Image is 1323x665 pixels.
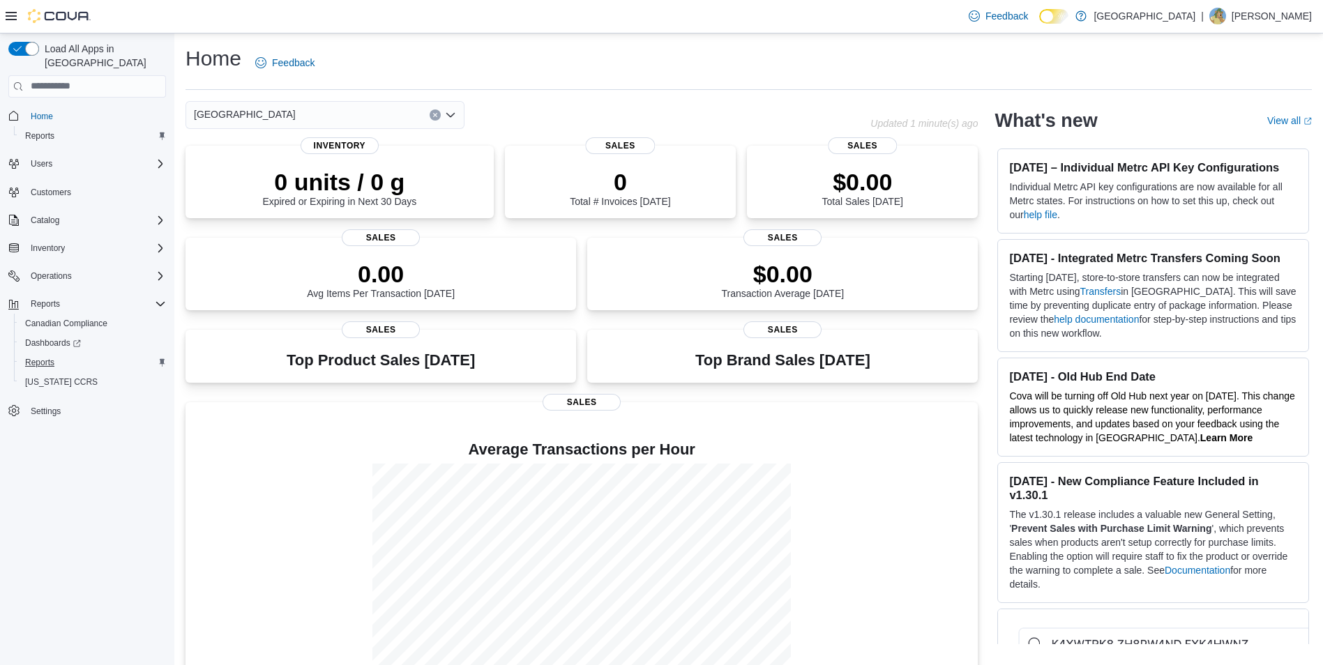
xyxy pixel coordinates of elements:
span: Feedback [985,9,1028,23]
p: Starting [DATE], store-to-store transfers can now be integrated with Metrc using in [GEOGRAPHIC_D... [1009,270,1297,340]
span: Home [25,107,166,125]
span: Feedback [272,56,315,70]
a: help file [1024,209,1057,220]
span: Reports [25,130,54,142]
a: Documentation [1165,565,1230,576]
span: [GEOGRAPHIC_DATA] [194,106,296,123]
span: Sales [586,137,655,154]
button: Catalog [3,211,172,230]
span: Operations [25,268,166,284]
div: Total Sales [DATE] [822,168,903,207]
span: Inventory [301,137,379,154]
div: Transaction Average [DATE] [722,260,845,299]
p: [GEOGRAPHIC_DATA] [1094,8,1195,24]
span: Users [31,158,52,169]
h4: Average Transactions per Hour [197,441,967,458]
span: Washington CCRS [20,374,166,390]
span: Sales [828,137,897,154]
span: Users [25,155,166,172]
span: Sales [543,394,621,411]
span: Reports [20,354,166,371]
span: Dashboards [20,335,166,351]
p: 0.00 [307,260,455,288]
button: Settings [3,400,172,420]
span: Inventory [25,240,166,257]
p: Updated 1 minute(s) ago [870,118,978,129]
button: Users [3,154,172,174]
button: Reports [25,296,66,312]
div: Total # Invoices [DATE] [570,168,670,207]
p: The v1.30.1 release includes a valuable new General Setting, ' ', which prevents sales when produ... [1009,507,1297,591]
a: Canadian Compliance [20,315,113,332]
button: Clear input [430,109,441,121]
p: 0 [570,168,670,196]
span: Reports [25,357,54,368]
strong: Prevent Sales with Purchase Limit Warning [1011,523,1211,534]
h3: [DATE] - Integrated Metrc Transfers Coming Soon [1009,251,1297,265]
a: Dashboards [14,333,172,353]
span: Cova will be turning off Old Hub next year on [DATE]. This change allows us to quickly release ne... [1009,390,1294,443]
a: Reports [20,354,60,371]
input: Dark Mode [1039,9,1068,24]
h3: [DATE] – Individual Metrc API Key Configurations [1009,160,1297,174]
span: Dashboards [25,337,81,349]
a: Learn More [1200,432,1253,443]
button: Customers [3,182,172,202]
div: Avg Items Per Transaction [DATE] [307,260,455,299]
span: Load All Apps in [GEOGRAPHIC_DATA] [39,42,166,70]
span: Sales [342,321,420,338]
button: Catalog [25,212,65,229]
button: Canadian Compliance [14,314,172,333]
a: View allExternal link [1267,115,1312,126]
span: Reports [20,128,166,144]
button: Users [25,155,58,172]
a: Dashboards [20,335,86,351]
nav: Complex example [8,100,166,457]
span: Catalog [31,215,59,226]
img: Cova [28,9,91,23]
h2: What's new [995,109,1097,132]
span: Settings [31,406,61,417]
button: Operations [25,268,77,284]
span: Inventory [31,243,65,254]
a: Customers [25,184,77,201]
svg: External link [1303,117,1312,125]
span: Settings [25,402,166,419]
h3: Top Brand Sales [DATE] [695,352,870,369]
a: Settings [25,403,66,420]
a: [US_STATE] CCRS [20,374,103,390]
h3: [DATE] - New Compliance Feature Included in v1.30.1 [1009,474,1297,502]
div: Sarah Leask [1209,8,1226,24]
button: Inventory [3,238,172,258]
p: $0.00 [722,260,845,288]
button: Reports [14,353,172,372]
button: Open list of options [445,109,456,121]
button: Inventory [25,240,70,257]
p: Individual Metrc API key configurations are now available for all Metrc states. For instructions ... [1009,180,1297,222]
p: | [1201,8,1204,24]
a: Transfers [1080,286,1121,297]
h1: Home [186,45,241,72]
a: Feedback [963,2,1034,30]
button: Reports [3,294,172,314]
span: Sales [342,229,420,246]
button: Home [3,106,172,126]
p: 0 units / 0 g [262,168,416,196]
span: Sales [743,321,822,338]
a: help documentation [1054,314,1139,325]
h3: [DATE] - Old Hub End Date [1009,369,1297,383]
span: Home [31,111,53,122]
button: Operations [3,266,172,286]
span: [US_STATE] CCRS [25,376,98,388]
a: Home [25,108,59,125]
span: Customers [31,187,71,198]
span: Canadian Compliance [20,315,166,332]
div: Expired or Expiring in Next 30 Days [262,168,416,207]
h3: Top Product Sales [DATE] [287,352,475,369]
a: Reports [20,128,60,144]
span: Reports [31,298,60,309]
p: $0.00 [822,168,903,196]
span: Customers [25,183,166,201]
